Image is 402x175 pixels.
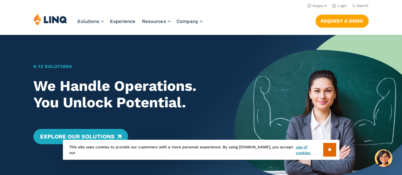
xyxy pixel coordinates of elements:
a: Company [177,18,202,24]
nav: Primary Navigation [78,13,202,34]
a: Experience [110,18,136,24]
nav: Button Navigation [316,13,369,27]
span: Resources [142,18,166,24]
a: Explore Our Solutions [33,129,128,144]
a: Support [307,4,327,8]
a: use of cookies. [296,144,323,156]
button: Hello, have a question? Let’s chat. [375,149,392,167]
img: LINQ | K‑12 Software [34,13,67,25]
button: Open Search Bar [352,3,369,8]
a: Login [332,4,347,8]
h1: K‑12 Solutions [33,63,218,70]
a: Solutions [78,18,104,24]
a: Resources [142,18,170,24]
span: Company [177,18,198,24]
a: Request a Demo [316,15,369,27]
span: Solutions [78,18,99,24]
div: This site uses cookies to provide our customers with a more personal experience. By using [DOMAIN... [63,140,339,160]
span: Search [357,4,369,8]
h2: We Handle Operations. You Unlock Potential. [33,78,218,111]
